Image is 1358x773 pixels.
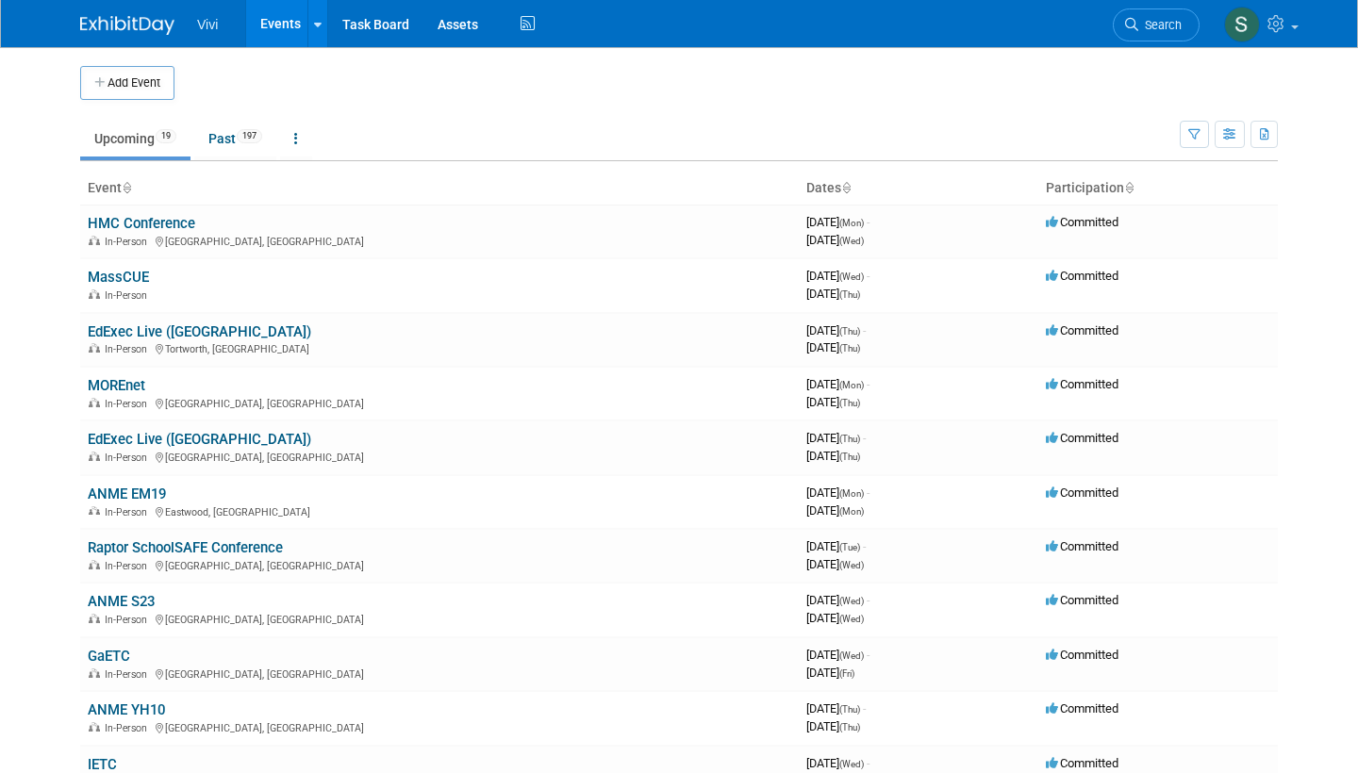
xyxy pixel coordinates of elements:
[1046,323,1118,337] span: Committed
[88,323,311,340] a: EdExec Live ([GEOGRAPHIC_DATA])
[863,701,866,715] span: -
[88,593,155,610] a: ANME S23
[105,560,153,572] span: In-Person
[839,506,864,517] span: (Mon)
[80,66,174,100] button: Add Event
[799,173,1038,205] th: Dates
[80,121,190,156] a: Upcoming19
[867,485,869,500] span: -
[867,215,869,229] span: -
[88,719,791,734] div: [GEOGRAPHIC_DATA], [GEOGRAPHIC_DATA]
[839,759,864,769] span: (Wed)
[1046,269,1118,283] span: Committed
[105,398,153,410] span: In-Person
[88,756,117,773] a: IETC
[806,431,866,445] span: [DATE]
[1113,8,1200,41] a: Search
[839,722,860,732] span: (Thu)
[806,233,864,247] span: [DATE]
[194,121,276,156] a: Past197
[839,542,860,552] span: (Tue)
[89,236,100,245] img: In-Person Event
[105,506,153,518] span: In-Person
[839,488,864,499] span: (Mon)
[89,668,100,678] img: In-Person Event
[105,722,153,734] span: In-Person
[806,340,860,354] span: [DATE]
[88,233,791,248] div: [GEOGRAPHIC_DATA], [GEOGRAPHIC_DATA]
[1046,756,1118,770] span: Committed
[88,557,791,572] div: [GEOGRAPHIC_DATA], [GEOGRAPHIC_DATA]
[839,289,860,300] span: (Thu)
[806,666,854,680] span: [DATE]
[105,668,153,681] span: In-Person
[88,395,791,410] div: [GEOGRAPHIC_DATA], [GEOGRAPHIC_DATA]
[89,506,100,516] img: In-Person Event
[867,377,869,391] span: -
[839,343,860,354] span: (Thu)
[237,129,262,143] span: 197
[1124,180,1134,195] a: Sort by Participation Type
[839,650,864,661] span: (Wed)
[806,503,864,518] span: [DATE]
[89,722,100,732] img: In-Person Event
[839,452,860,462] span: (Thu)
[806,215,869,229] span: [DATE]
[841,180,851,195] a: Sort by Start Date
[806,377,869,391] span: [DATE]
[839,614,864,624] span: (Wed)
[839,434,860,444] span: (Thu)
[1038,173,1278,205] th: Participation
[88,539,283,556] a: Raptor SchoolSAFE Conference
[197,17,218,32] span: Vivi
[88,377,145,394] a: MOREnet
[88,449,791,464] div: [GEOGRAPHIC_DATA], [GEOGRAPHIC_DATA]
[839,398,860,408] span: (Thu)
[1046,593,1118,607] span: Committed
[806,269,869,283] span: [DATE]
[1138,18,1182,32] span: Search
[806,395,860,409] span: [DATE]
[839,236,864,246] span: (Wed)
[863,539,866,553] span: -
[806,756,869,770] span: [DATE]
[806,593,869,607] span: [DATE]
[88,340,791,355] div: Tortworth, [GEOGRAPHIC_DATA]
[1046,431,1118,445] span: Committed
[89,560,100,569] img: In-Person Event
[1224,7,1260,42] img: Sara Membreno
[1046,485,1118,500] span: Committed
[88,485,166,502] a: ANME EM19
[105,343,153,355] span: In-Person
[839,218,864,228] span: (Mon)
[89,452,100,461] img: In-Person Event
[839,271,864,282] span: (Wed)
[105,614,153,626] span: In-Person
[839,560,864,570] span: (Wed)
[80,16,174,35] img: ExhibitDay
[88,269,149,286] a: MassCUE
[1046,539,1118,553] span: Committed
[806,449,860,463] span: [DATE]
[839,380,864,390] span: (Mon)
[88,611,791,626] div: [GEOGRAPHIC_DATA], [GEOGRAPHIC_DATA]
[839,704,860,715] span: (Thu)
[1046,215,1118,229] span: Committed
[806,611,864,625] span: [DATE]
[867,648,869,662] span: -
[122,180,131,195] a: Sort by Event Name
[806,539,866,553] span: [DATE]
[806,557,864,571] span: [DATE]
[88,648,130,665] a: GaETC
[89,614,100,623] img: In-Person Event
[88,701,165,718] a: ANME YH10
[867,269,869,283] span: -
[1046,377,1118,391] span: Committed
[863,323,866,337] span: -
[80,173,799,205] th: Event
[105,236,153,248] span: In-Person
[105,452,153,464] span: In-Person
[89,343,100,353] img: In-Person Event
[1046,701,1118,715] span: Committed
[863,431,866,445] span: -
